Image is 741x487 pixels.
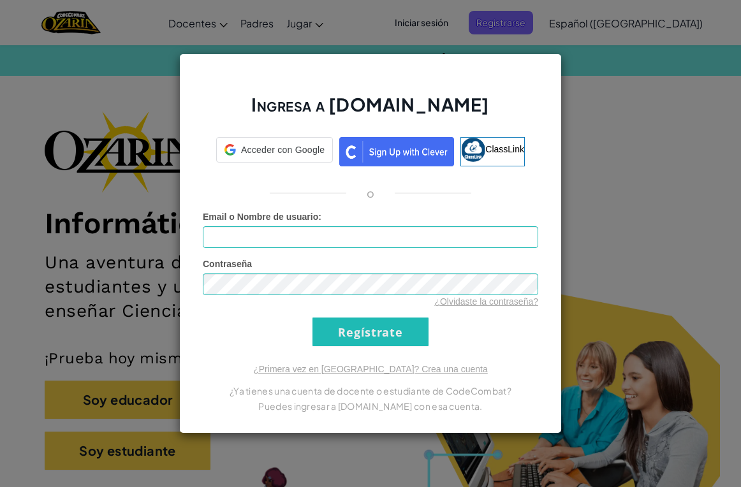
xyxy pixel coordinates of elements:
[339,137,454,166] img: clever_sso_button@2x.png
[367,185,374,201] p: o
[461,138,485,162] img: classlink-logo-small.png
[216,137,333,163] div: Acceder con Google
[485,144,524,154] span: ClassLink
[253,364,488,374] a: ¿Primera vez en [GEOGRAPHIC_DATA]? Crea una cuenta
[312,317,429,346] input: Regístrate
[203,212,318,222] span: Email o Nombre de usuario
[203,398,538,414] p: Puedes ingresar a [DOMAIN_NAME] con esa cuenta.
[203,92,538,129] h2: Ingresa a [DOMAIN_NAME]
[241,143,325,156] span: Acceder con Google
[203,259,252,269] span: Contraseña
[216,137,333,166] a: Acceder con Google
[203,210,321,223] label: :
[434,296,538,307] a: ¿Olvidaste la contraseña?
[203,383,538,398] p: ¿Ya tienes una cuenta de docente o estudiante de CodeCombat?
